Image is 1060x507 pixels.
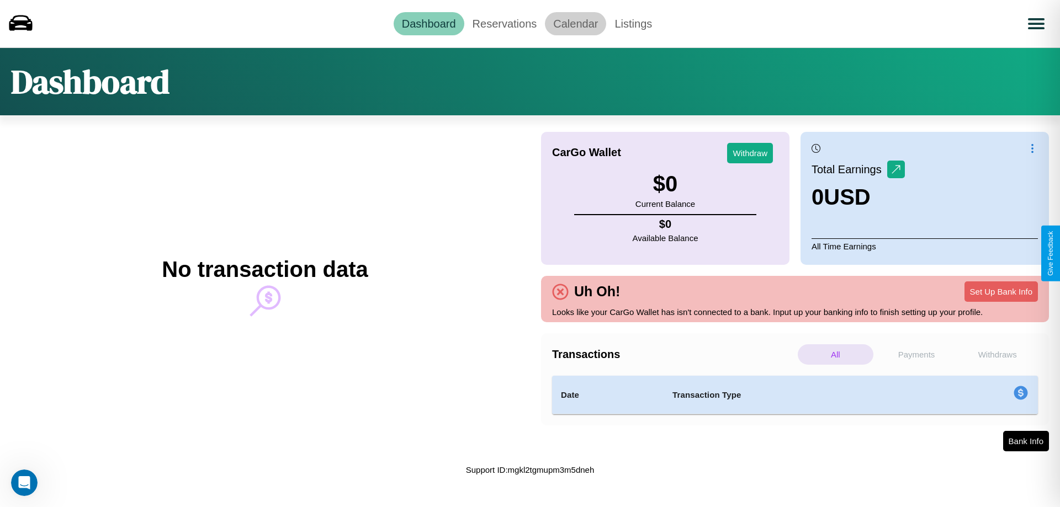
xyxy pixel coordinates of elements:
h4: $ 0 [633,218,698,231]
div: Give Feedback [1047,231,1054,276]
p: All [798,344,873,365]
a: Calendar [545,12,606,35]
h2: No transaction data [162,257,368,282]
table: simple table [552,376,1038,414]
a: Dashboard [394,12,464,35]
h4: CarGo Wallet [552,146,621,159]
h4: Uh Oh! [569,284,626,300]
h4: Transaction Type [672,388,923,402]
button: Open menu [1021,8,1052,39]
p: Support ID: mgkl2tgmupm3m5dneh [466,462,595,477]
button: Bank Info [1003,431,1049,451]
button: Set Up Bank Info [964,281,1038,302]
p: Withdraws [960,344,1035,365]
p: All Time Earnings [812,238,1038,254]
h4: Date [561,388,655,402]
button: Withdraw [727,143,773,163]
a: Reservations [464,12,545,35]
p: Current Balance [635,196,695,211]
iframe: Intercom live chat [11,469,38,496]
h1: Dashboard [11,59,169,104]
h4: Transactions [552,348,795,361]
p: Total Earnings [812,159,887,179]
p: Payments [879,344,955,365]
p: Looks like your CarGo Wallet has isn't connected to a bank. Input up your banking info to finish ... [552,305,1038,319]
a: Listings [606,12,660,35]
h3: 0 USD [812,185,905,210]
p: Available Balance [633,231,698,246]
h3: $ 0 [635,172,695,196]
